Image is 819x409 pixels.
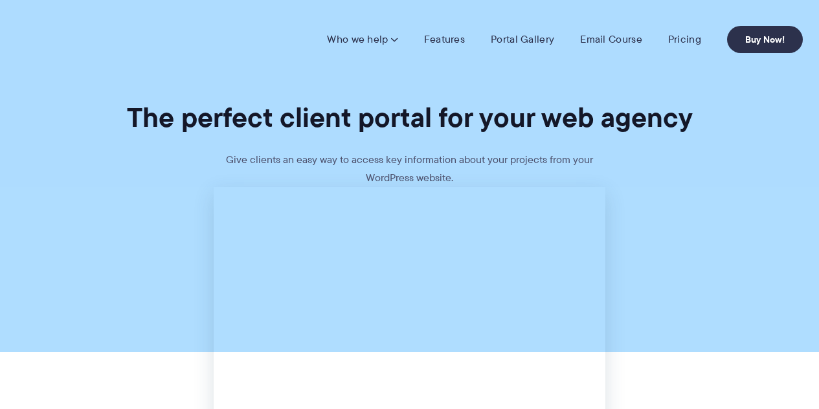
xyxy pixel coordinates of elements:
[580,33,642,46] a: Email Course
[327,33,398,46] a: Who we help
[668,33,701,46] a: Pricing
[491,33,554,46] a: Portal Gallery
[727,26,803,53] a: Buy Now!
[216,151,604,187] p: Give clients an easy way to access key information about your projects from your WordPress website.
[424,33,465,46] a: Features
